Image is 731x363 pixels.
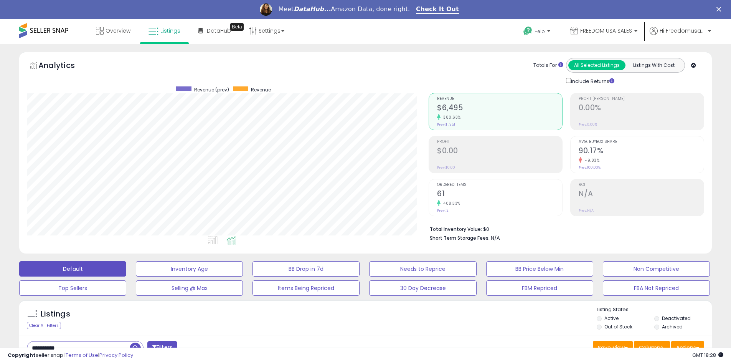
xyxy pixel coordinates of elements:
button: 30 Day Decrease [369,280,476,296]
label: Deactivated [662,315,691,322]
small: -9.83% [582,157,599,163]
small: Prev: 12 [437,208,449,213]
span: 2025-09-8 18:28 GMT [692,351,723,359]
span: Columns [639,344,663,351]
h2: 61 [437,189,562,200]
i: Get Help [523,26,533,36]
a: Overview [90,19,136,42]
button: Top Sellers [19,280,126,296]
div: Close [716,7,724,12]
span: Help [535,28,545,35]
a: Terms of Use [66,351,98,359]
label: Active [604,315,619,322]
span: Overview [106,27,130,35]
small: Prev: 0.00% [579,122,597,127]
h2: N/A [579,189,704,200]
button: FBM Repriced [486,280,593,296]
small: Prev: 100.00% [579,165,601,170]
div: Tooltip anchor [230,23,244,31]
b: Short Term Storage Fees: [430,235,490,241]
h2: 90.17% [579,146,704,157]
span: Listings [160,27,180,35]
li: $0 [430,224,698,233]
a: Listings [143,19,186,42]
span: ROI [579,183,704,187]
span: Hi Freedomusasales [660,27,706,35]
a: Help [517,20,558,44]
a: Settings [243,19,290,42]
div: Include Returns [560,76,624,85]
h5: Analytics [38,60,90,73]
small: Prev: $1,351 [437,122,455,127]
img: Profile image for Georgie [260,3,272,16]
div: Totals For [533,62,563,69]
h2: $6,495 [437,103,562,114]
a: Check It Out [416,5,459,14]
b: Total Inventory Value: [430,226,482,232]
a: Hi Freedomusasales [650,27,711,44]
span: Profit [PERSON_NAME] [579,97,704,101]
button: All Selected Listings [568,60,625,70]
small: Prev: $0.00 [437,165,455,170]
small: 408.33% [441,201,460,206]
label: Archived [662,323,683,330]
div: Clear All Filters [27,322,61,329]
span: N/A [491,234,500,242]
button: Needs to Reprice [369,261,476,277]
button: FBA Not Repriced [603,280,710,296]
div: seller snap | | [8,352,133,359]
p: Listing States: [597,306,712,313]
h2: $0.00 [437,146,562,157]
span: Avg. Buybox Share [579,140,704,144]
h2: 0.00% [579,103,704,114]
button: Filters [147,341,177,355]
small: Prev: N/A [579,208,594,213]
small: 380.63% [441,114,461,120]
button: Default [19,261,126,277]
button: Save View [593,341,633,354]
span: Profit [437,140,562,144]
div: Meet Amazon Data, done right. [278,5,410,13]
strong: Copyright [8,351,36,359]
button: Actions [671,341,704,354]
span: FREEDOM USA SALES [580,27,632,35]
a: DataHub [193,19,237,42]
button: Selling @ Max [136,280,243,296]
span: Revenue [437,97,562,101]
button: Items Being Repriced [252,280,360,296]
button: Columns [634,341,670,354]
span: Revenue [251,86,271,93]
button: BB Drop in 7d [252,261,360,277]
span: Revenue (prev) [194,86,229,93]
button: Inventory Age [136,261,243,277]
h5: Listings [41,309,70,320]
label: Out of Stock [604,323,632,330]
button: Listings With Cost [625,60,682,70]
button: BB Price Below Min [486,261,593,277]
a: Privacy Policy [99,351,133,359]
a: FREEDOM USA SALES [564,19,643,44]
button: Non Competitive [603,261,710,277]
span: Ordered Items [437,183,562,187]
i: DataHub... [294,5,331,13]
span: DataHub [207,27,231,35]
